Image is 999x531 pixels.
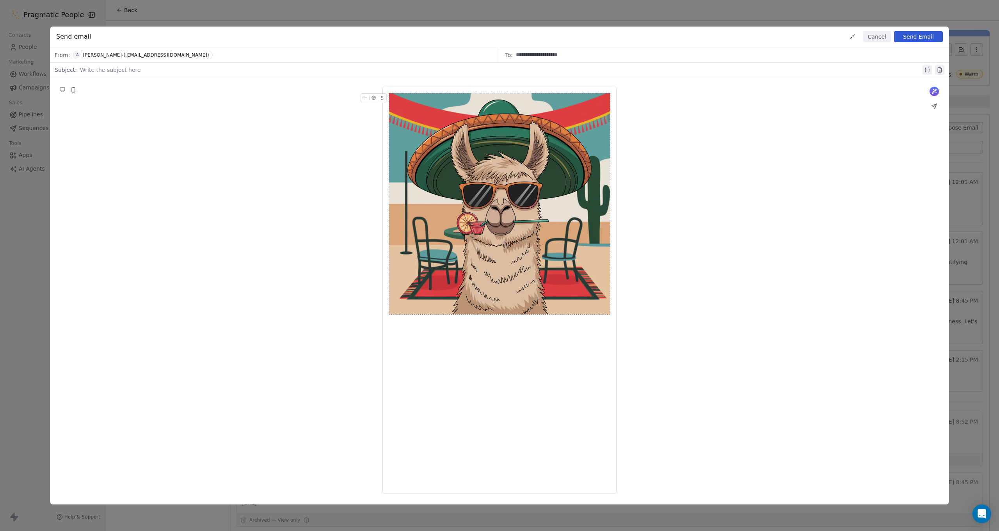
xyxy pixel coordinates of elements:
[55,66,77,76] span: Subject:
[505,51,513,59] span: To:
[83,52,209,58] div: [PERSON_NAME]-([EMAIL_ADDRESS][DOMAIN_NAME])
[863,31,891,42] button: Cancel
[55,51,70,59] span: From:
[76,52,79,58] div: A
[894,31,943,42] button: Send Email
[972,504,991,523] div: Open Intercom Messenger
[56,32,91,41] span: Send email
